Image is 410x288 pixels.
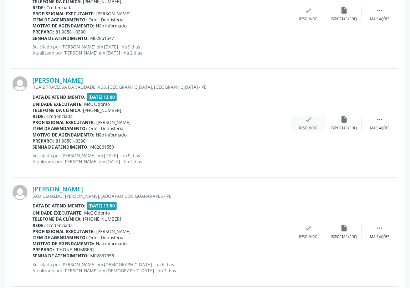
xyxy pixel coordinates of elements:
[376,115,384,123] i: 
[90,253,114,259] span: M02867558
[331,235,357,240] div: Exportar (PDF)
[370,126,389,131] div: Mais ações
[32,101,83,107] b: Unidade executante:
[32,11,95,17] b: Profissional executante:
[96,11,130,17] span: [PERSON_NAME]
[32,84,291,90] div: RUA 2 TRAVESSA DA SAUDADE N 35, [GEOGRAPHIC_DATA], [GEOGRAPHIC_DATA] - PE
[32,23,94,29] b: Motivo de agendamento:
[32,153,291,165] p: Solicitado por [PERSON_NAME] em [DATE] - há 9 dias Atualizado por [PERSON_NAME] em [DATE] - há 2 ...
[32,35,89,41] b: Senha de atendimento:
[32,193,291,199] div: SAO GERALDO, [PERSON_NAME], JABOATAO DOS GUARARAPES - PE
[340,6,348,14] i: insert_drive_file
[376,6,384,14] i: 
[32,138,54,144] b: Preparo:
[32,216,82,222] b: Telefone da clínica:
[96,241,127,247] span: Não informado
[331,126,357,131] div: Exportar (PDF)
[32,44,291,56] p: Solicitado por [PERSON_NAME] em [DATE] - há 9 dias Atualizado por [PERSON_NAME] em [DATE] - há 2 ...
[87,93,117,101] span: [DATE] 13:00
[32,76,83,84] a: [PERSON_NAME]
[304,6,312,14] i: check
[83,107,121,113] span: [PHONE_NUMBER]
[32,144,89,150] b: Senha de atendimento:
[46,113,73,119] span: Credenciada
[32,210,83,216] b: Unidade executante:
[331,17,357,22] div: Exportar (PDF)
[88,17,123,23] span: Odo.- Dentisteria
[32,228,95,235] b: Profissional executante:
[84,210,110,216] span: McC Odonto
[32,29,54,35] b: Preparo:
[299,235,317,240] div: Resolvido
[46,5,73,11] span: Credenciada
[299,17,317,22] div: Resolvido
[32,241,94,247] b: Motivo de agendamento:
[32,107,82,113] b: Telefone da clínica:
[83,216,121,222] span: [PHONE_NUMBER]
[32,253,89,259] b: Senha de atendimento:
[88,125,123,132] span: Odo.- Dentisteria
[32,185,83,193] a: [PERSON_NAME]
[32,132,94,138] b: Motivo de agendamento:
[32,222,45,228] b: Rede:
[90,144,114,150] span: M02861550
[12,76,27,91] img: img
[32,119,95,125] b: Profissional executante:
[90,35,114,41] span: M02861547
[32,94,86,100] b: Data de atendimento:
[304,115,312,123] i: check
[32,5,45,11] b: Rede:
[32,17,87,23] b: Item de agendamento:
[56,247,94,253] span: [PHONE_NUMBER]
[12,185,27,200] img: img
[56,138,86,144] span: 81 98581-0390
[96,23,127,29] span: Não informado
[96,132,127,138] span: Não informado
[370,235,389,240] div: Mais ações
[304,224,312,232] i: check
[96,228,130,235] span: [PERSON_NAME]
[96,119,130,125] span: [PERSON_NAME]
[340,115,348,123] i: insert_drive_file
[370,17,389,22] div: Mais ações
[46,222,73,228] span: Credenciada
[84,101,110,107] span: McC Odonto
[32,125,87,132] b: Item de agendamento:
[299,126,317,131] div: Resolvido
[32,247,54,253] b: Preparo:
[32,113,45,119] b: Rede:
[32,203,86,209] b: Data de atendimento:
[32,262,291,274] p: Solicitado por [PERSON_NAME] em [DEMOGRAPHIC_DATA] - há 6 dias Atualizado por [PERSON_NAME] em [D...
[376,224,384,232] i: 
[87,202,117,210] span: [DATE] 13:00
[88,235,123,241] span: Odo.- Dentisteria
[32,235,87,241] b: Item de agendamento:
[340,224,348,232] i: insert_drive_file
[56,29,86,35] span: 81 98581-0390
